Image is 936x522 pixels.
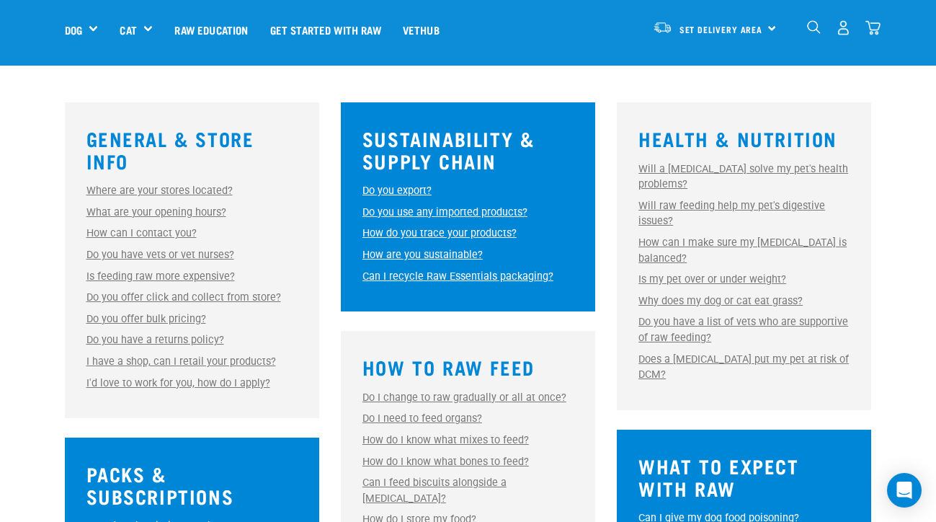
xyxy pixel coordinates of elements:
[865,20,881,35] img: home-icon@2x.png
[362,270,553,283] a: Can I recycle Raw Essentials packaging?
[362,412,482,425] a: Do I need to feed organs?
[362,249,483,261] a: How are you sustainable?
[86,206,226,218] a: What are your opening hours?
[362,227,517,239] a: How do you trace your products?
[836,20,851,35] img: user.png
[86,249,234,261] a: Do you have vets or vet nurses?
[638,163,848,191] a: Will a [MEDICAL_DATA] solve my pet's health problems?
[362,206,527,218] a: Do you use any imported products?
[362,356,574,379] h3: How to Raw Feed
[86,185,233,197] a: Where are your stores located?
[86,334,224,346] a: Do you have a returns policy?
[86,377,270,389] a: I'd love to work for you, how do I apply?
[86,463,298,507] h3: Packs & Subscriptions
[638,236,847,265] a: How can I make sure my [MEDICAL_DATA] is balanced?
[86,313,206,325] a: Do you offer bulk pricing?
[638,455,850,499] h3: What to Expect With Raw
[259,1,392,58] a: Get started with Raw
[653,21,672,34] img: van-moving.png
[362,477,507,505] a: Can I feed biscuits alongside a [MEDICAL_DATA]?
[679,27,763,32] span: Set Delivery Area
[638,295,803,307] a: Why does my dog or cat eat grass?
[164,1,259,58] a: Raw Education
[65,22,82,38] a: Dog
[86,227,197,239] a: How can I contact you?
[362,185,432,197] a: Do you export?
[887,473,922,508] div: Open Intercom Messenger
[120,22,136,38] a: Cat
[807,20,821,34] img: home-icon-1@2x.png
[86,291,281,304] a: Do you offer click and collect from store?
[362,391,566,404] a: Do I change to raw gradually or all at once?
[638,128,850,150] h3: Health & Nutrition
[392,1,450,58] a: Vethub
[638,200,825,228] a: Will raw feeding help my pet's digestive issues?
[362,456,529,468] a: How do I know what bones to feed?
[362,434,529,446] a: How do I know what mixes to feed?
[362,128,574,172] h3: Sustainability & Supply Chain
[638,273,786,286] a: Is my pet over or under weight?
[638,353,849,381] a: Does a [MEDICAL_DATA] put my pet at risk of DCM?
[86,128,298,172] h3: General & Store Info
[86,270,235,283] a: Is feeding raw more expensive?
[638,316,848,344] a: Do you have a list of vets who are supportive of raw feeding?
[86,355,276,368] a: I have a shop, can I retail your products?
